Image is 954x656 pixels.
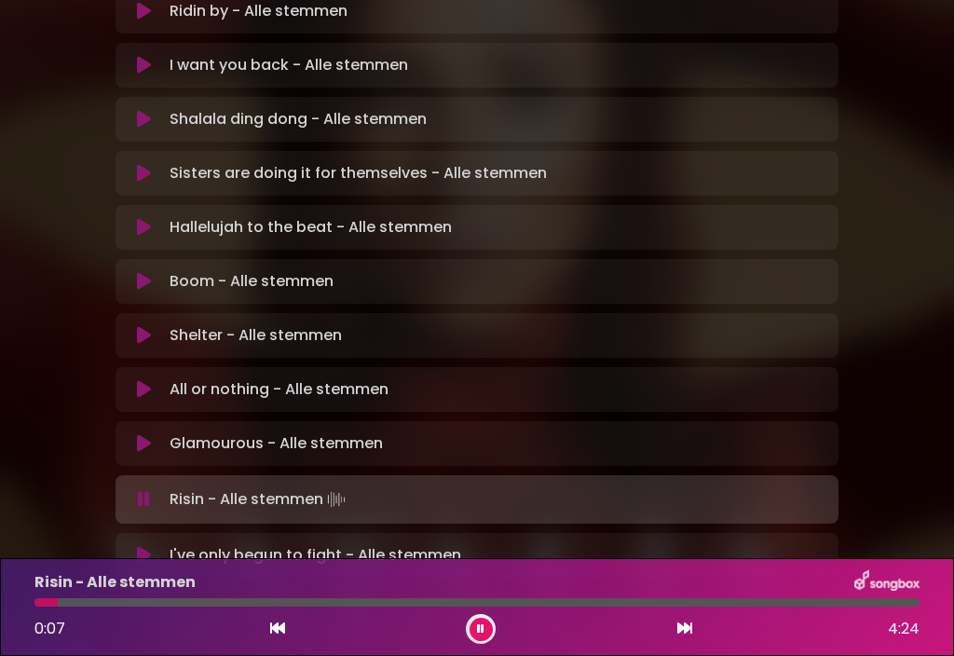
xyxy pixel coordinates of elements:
[170,270,334,293] p: Boom - Alle stemmen
[854,570,920,594] img: songbox-logo-white.png
[323,486,349,512] img: waveform4.gif
[170,432,383,455] p: Glamourous - Alle stemmen
[170,216,452,239] p: Hallelujah to the beat - Alle stemmen
[170,324,342,347] p: Shelter - Alle stemmen
[170,54,408,76] p: I want you back - Alle stemmen
[888,618,920,640] span: 4:24
[170,378,388,401] p: All or nothing - Alle stemmen
[170,162,547,184] p: Sisters are doing it for themselves - Alle stemmen
[170,486,349,512] p: Risin - Alle stemmen
[34,618,65,639] span: 0:07
[170,108,427,130] p: Shalala ding dong - Alle stemmen
[34,571,196,594] p: Risin - Alle stemmen
[170,544,461,567] p: I've only begun to fight - Alle stemmen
